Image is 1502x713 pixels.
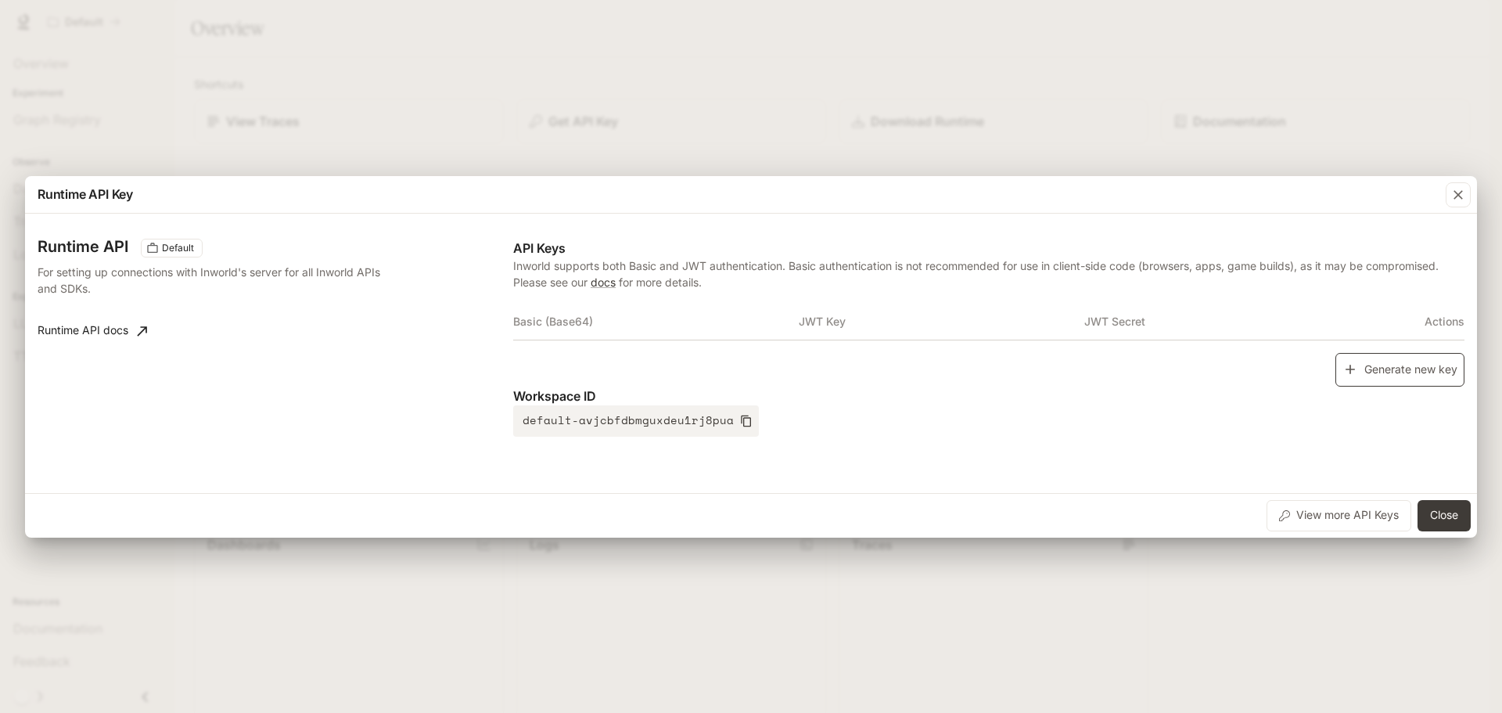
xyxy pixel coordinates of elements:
[513,303,799,340] th: Basic (Base64)
[513,405,759,437] button: default-avjcbfdbmguxdeu1rj8pua
[799,303,1084,340] th: JWT Key
[591,275,616,289] a: docs
[156,241,200,255] span: Default
[513,257,1464,290] p: Inworld supports both Basic and JWT authentication. Basic authentication is not recommended for u...
[1418,500,1471,531] button: Close
[38,239,128,254] h3: Runtime API
[141,239,203,257] div: These keys will apply to your current workspace only
[38,264,385,297] p: For setting up connections with Inworld's server for all Inworld APIs and SDKs.
[1267,500,1411,531] button: View more API Keys
[38,185,133,203] p: Runtime API Key
[513,239,1464,257] p: API Keys
[513,387,1464,405] p: Workspace ID
[1084,303,1370,340] th: JWT Secret
[1335,353,1464,387] button: Generate new key
[31,315,153,347] a: Runtime API docs
[1369,303,1464,340] th: Actions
